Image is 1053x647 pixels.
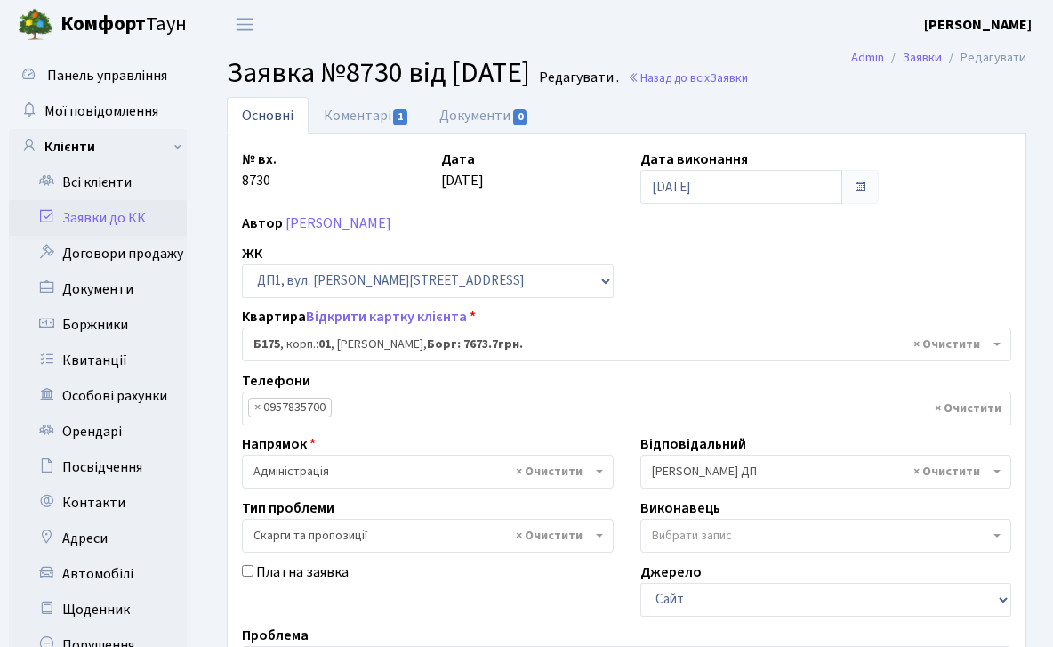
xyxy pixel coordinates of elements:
span: Панель управління [47,66,167,85]
span: Скарги та пропозиції [242,519,614,553]
li: Редагувати [942,48,1026,68]
span: Скарги та пропозиції [253,527,591,545]
a: Особові рахунки [9,378,187,414]
span: Видалити всі елементи [935,400,1001,417]
span: Вибрати запис [652,527,732,545]
span: Адміністрація [253,463,591,481]
a: Орендарі [9,414,187,449]
a: Заявки [903,48,942,67]
label: Автор [242,213,283,234]
a: Документи [9,271,187,307]
span: Адміністрація [242,455,614,489]
label: Виконавець [640,497,720,519]
label: Платна заявка [256,562,349,583]
a: Посвідчення [9,449,187,485]
a: Коментарі [309,97,424,134]
span: 1 [393,109,407,125]
a: Всі клієнти [9,165,187,200]
a: Боржники [9,307,187,343]
b: Б175 [253,336,280,353]
label: ЖК [242,243,262,264]
b: Борг: 7673.7грн. [427,336,523,353]
span: <b>Б175</b>, корп.: <b>01</b>, Квачова Олена Вадимівна, <b>Борг: 7673.7грн.</b> [242,328,1011,361]
a: Мої повідомлення [9,93,187,129]
label: Дата [441,149,475,170]
span: Мої повідомлення [44,101,158,121]
label: Телефони [242,370,310,392]
b: Комфорт [60,10,146,38]
label: Квартира [242,306,476,328]
nav: breadcrumb [824,39,1053,77]
a: Квитанції [9,343,187,378]
small: Редагувати . [535,69,619,86]
a: Admin [851,48,884,67]
a: Клієнти [9,129,187,165]
label: Відповідальний [640,433,746,455]
li: 0957835700 [248,398,332,417]
a: Автомобілі [9,556,187,592]
span: Видалити всі елементи [516,463,583,481]
b: [PERSON_NAME] [924,15,1032,35]
label: Тип проблеми [242,497,334,519]
span: Сомова О.П. ДП [652,463,990,481]
div: 8730 [229,149,428,204]
label: Проблема [242,625,309,646]
a: Назад до всіхЗаявки [628,69,748,86]
a: Заявки до КК [9,200,187,236]
a: Відкрити картку клієнта [306,307,467,327]
a: Щоденник [9,592,187,627]
a: [PERSON_NAME] [924,14,1032,36]
a: Договори продажу [9,236,187,271]
a: Адреси [9,521,187,556]
span: Видалити всі елементи [516,527,583,545]
label: Джерело [640,562,702,583]
button: Переключити навігацію [222,10,267,39]
b: 01 [318,336,331,353]
div: [DATE] [428,149,627,204]
a: Контакти [9,485,187,521]
span: Видалити всі елементи [913,463,980,481]
label: № вх. [242,149,277,170]
span: Видалити всі елементи [913,336,980,353]
span: Сомова О.П. ДП [640,455,1012,489]
span: Заявки [710,69,748,86]
span: Таун [60,10,187,40]
label: Дата виконання [640,149,748,170]
span: × [254,399,261,417]
span: Заявка №8730 від [DATE] [227,53,530,93]
a: Панель управління [9,58,187,93]
span: <b>Б175</b>, корп.: <b>01</b>, Квачова Олена Вадимівна, <b>Борг: 7673.7грн.</b> [253,336,989,353]
img: logo.png [18,7,53,43]
a: Документи [424,97,543,134]
a: [PERSON_NAME] [285,214,391,233]
label: Напрямок [242,433,316,455]
a: Основні [227,97,309,134]
span: 0 [513,109,527,125]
